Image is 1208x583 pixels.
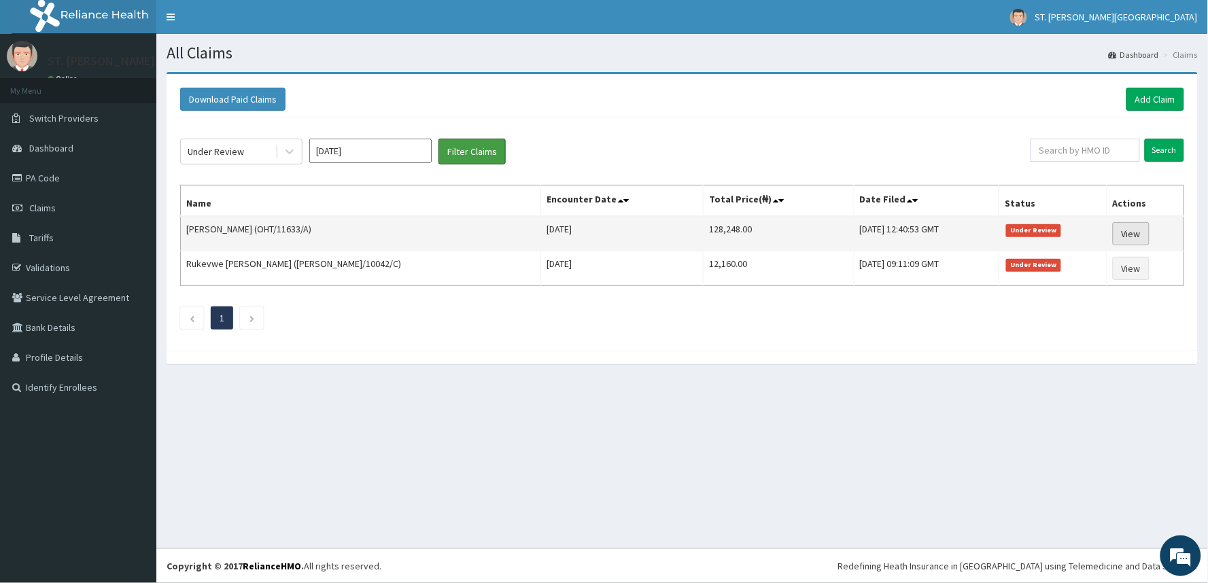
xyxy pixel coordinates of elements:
[189,312,195,324] a: Previous page
[181,216,541,251] td: [PERSON_NAME] (OHT/11633/A)
[1145,139,1184,162] input: Search
[1160,49,1198,60] li: Claims
[7,41,37,71] img: User Image
[704,185,854,217] th: Total Price(₦)
[181,251,541,286] td: Rukevwe [PERSON_NAME] ([PERSON_NAME]/10042/C)
[854,251,999,286] td: [DATE] 09:11:09 GMT
[854,185,999,217] th: Date Filed
[1031,139,1140,162] input: Search by HMO ID
[29,112,99,124] span: Switch Providers
[249,312,255,324] a: Next page
[1035,11,1198,23] span: ST. [PERSON_NAME][GEOGRAPHIC_DATA]
[29,232,54,244] span: Tariffs
[1113,257,1150,280] a: View
[188,145,244,158] div: Under Review
[220,312,224,324] a: Page 1 is your current page
[48,55,267,67] p: ST. [PERSON_NAME][GEOGRAPHIC_DATA]
[438,139,506,164] button: Filter Claims
[29,142,73,154] span: Dashboard
[1126,88,1184,111] a: Add Claim
[181,185,541,217] th: Name
[48,74,80,84] a: Online
[838,559,1198,573] div: Redefining Heath Insurance in [GEOGRAPHIC_DATA] using Telemedicine and Data Science!
[1109,49,1159,60] a: Dashboard
[309,139,432,163] input: Select Month and Year
[854,216,999,251] td: [DATE] 12:40:53 GMT
[167,560,304,572] strong: Copyright © 2017 .
[180,88,286,111] button: Download Paid Claims
[999,185,1107,217] th: Status
[541,216,704,251] td: [DATE]
[541,251,704,286] td: [DATE]
[167,44,1198,62] h1: All Claims
[1006,224,1061,236] span: Under Review
[1107,185,1184,217] th: Actions
[1006,259,1061,271] span: Under Review
[29,202,56,214] span: Claims
[243,560,301,572] a: RelianceHMO
[156,548,1208,583] footer: All rights reserved.
[1010,9,1027,26] img: User Image
[704,251,854,286] td: 12,160.00
[541,185,704,217] th: Encounter Date
[704,216,854,251] td: 128,248.00
[1113,222,1150,245] a: View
